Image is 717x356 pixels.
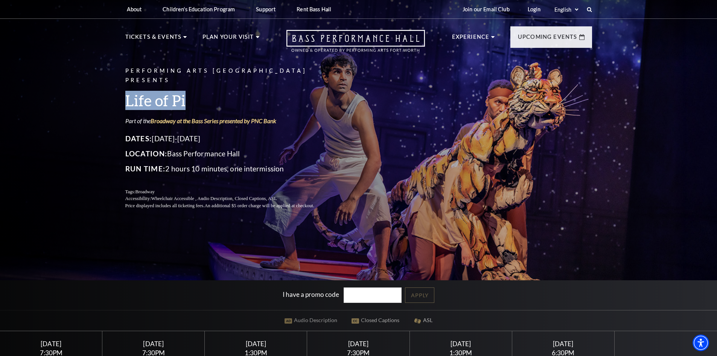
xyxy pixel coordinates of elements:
[111,340,196,348] div: [DATE]
[214,340,298,348] div: [DATE]
[125,32,182,46] p: Tickets & Events
[125,202,332,209] p: Price displayed includes all ticketing fees.
[553,6,580,13] select: Select:
[163,6,235,12] p: Children's Education Program
[125,195,332,202] p: Accessibility:
[125,117,332,125] p: Part of the
[151,117,276,124] a: Broadway at the Bass Series presented by PNC Bank - open in a new tab
[452,32,490,46] p: Experience
[125,66,332,85] p: Performing Arts [GEOGRAPHIC_DATA] Presents
[125,148,332,160] p: Bass Performance Hall
[202,32,254,46] p: Plan Your Visit
[256,6,276,12] p: Support
[521,340,605,348] div: [DATE]
[111,350,196,356] div: 7:30PM
[521,350,605,356] div: 6:30PM
[125,188,332,196] p: Tags:
[125,164,166,173] span: Run Time:
[151,196,277,201] span: Wheelchair Accessible , Audio Description, Closed Captions, ASL
[9,340,93,348] div: [DATE]
[125,91,332,110] h3: Life of Pi
[127,6,142,12] p: About
[135,189,155,194] span: Broadway
[283,290,339,298] label: I have a promo code
[125,134,152,143] span: Dates:
[214,350,298,356] div: 1:30PM
[9,350,93,356] div: 7:30PM
[419,350,503,356] div: 1:30PM
[693,335,709,351] div: Accessibility Menu
[316,340,400,348] div: [DATE]
[259,30,452,60] a: Open this option
[125,163,332,175] p: 2 hours 10 minutes, one intermission
[518,32,577,46] p: Upcoming Events
[204,203,314,208] span: An additional $5 order charge will be applied at checkout.
[419,340,503,348] div: [DATE]
[125,149,167,158] span: Location:
[316,350,400,356] div: 7:30PM
[297,6,331,12] p: Rent Bass Hall
[125,133,332,145] p: [DATE]-[DATE]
